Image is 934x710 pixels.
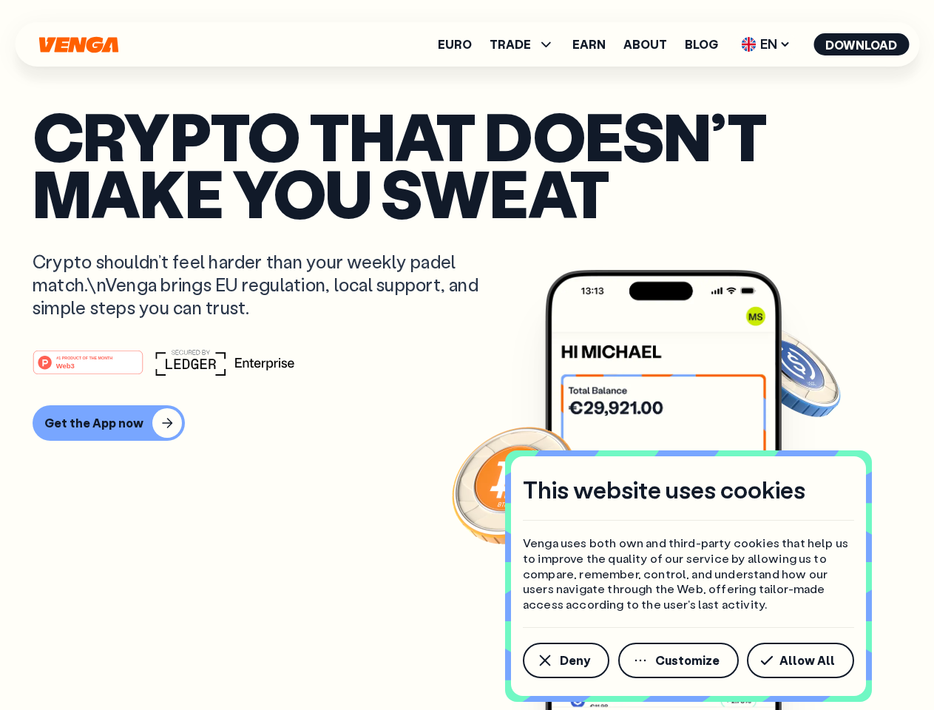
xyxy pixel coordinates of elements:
a: #1 PRODUCT OF THE MONTHWeb3 [33,359,143,378]
button: Download [813,33,909,55]
a: Get the App now [33,405,901,441]
a: Earn [572,38,606,50]
img: Bitcoin [449,418,582,551]
button: Allow All [747,643,854,678]
button: Get the App now [33,405,185,441]
a: About [623,38,667,50]
div: Get the App now [44,416,143,430]
tspan: #1 PRODUCT OF THE MONTH [56,355,112,359]
p: Venga uses both own and third-party cookies that help us to improve the quality of our service by... [523,535,854,612]
span: Customize [655,655,720,666]
span: Deny [560,655,590,666]
a: Euro [438,38,472,50]
img: USDC coin [737,318,844,425]
p: Crypto that doesn’t make you sweat [33,107,901,220]
h4: This website uses cookies [523,474,805,505]
a: Blog [685,38,718,50]
img: flag-uk [741,37,756,52]
span: Allow All [779,655,835,666]
span: EN [736,33,796,56]
span: TRADE [490,38,531,50]
button: Customize [618,643,739,678]
p: Crypto shouldn’t feel harder than your weekly padel match.\nVenga brings EU regulation, local sup... [33,250,500,319]
tspan: Web3 [56,361,75,369]
button: Deny [523,643,609,678]
svg: Home [37,36,120,53]
span: TRADE [490,35,555,53]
